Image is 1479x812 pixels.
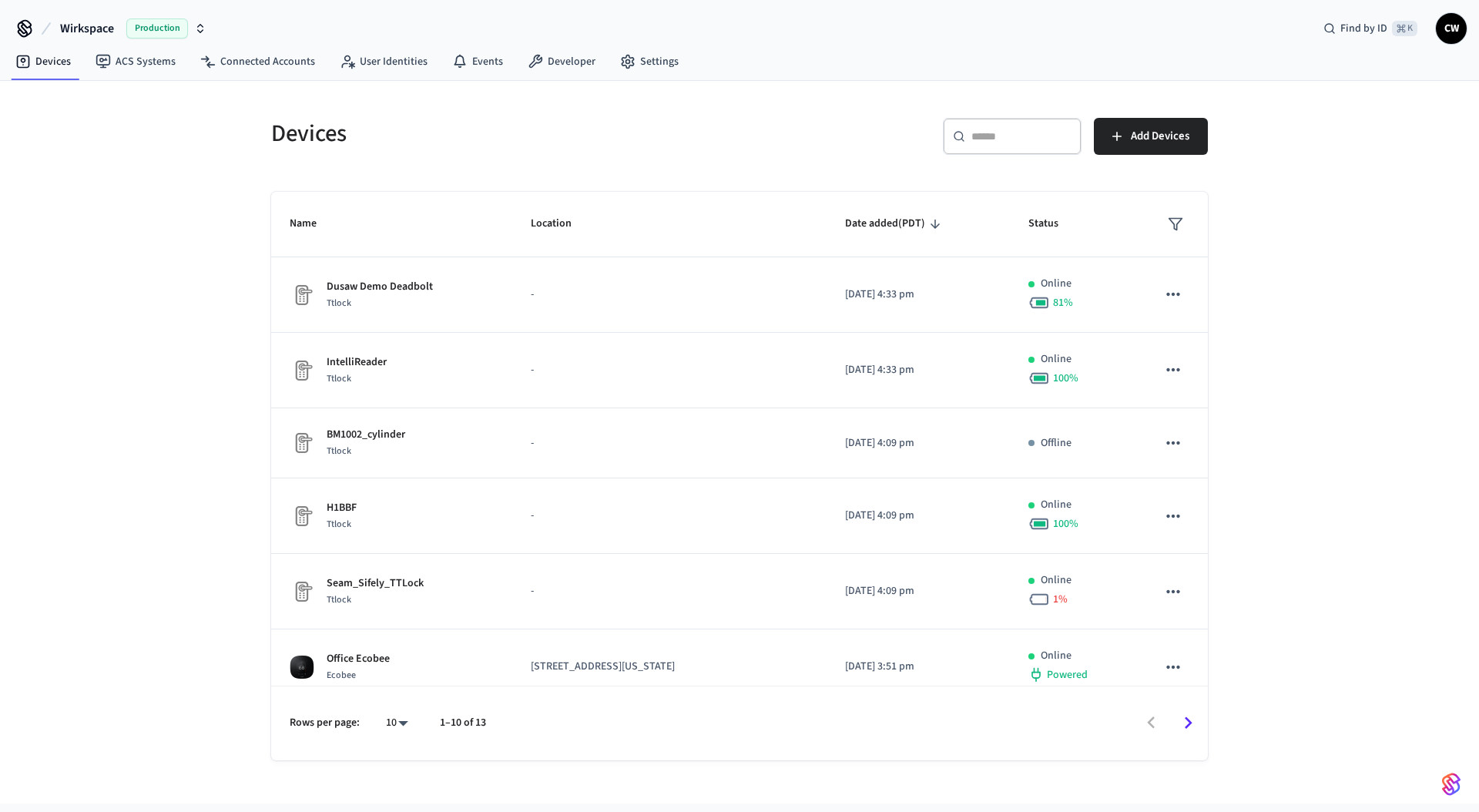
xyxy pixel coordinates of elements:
[1053,295,1073,310] span: 81 %
[845,362,991,378] p: [DATE] 4:33 pm
[290,655,314,679] img: ecobee_lite_3
[1311,15,1430,42] div: Find by ID⌘ K
[271,118,730,149] h5: Devices
[531,362,808,378] p: -
[327,48,440,75] a: User Identities
[126,18,188,39] span: Production
[531,287,808,303] p: -
[1094,118,1208,155] button: Add Devices
[1028,212,1078,236] span: Status
[327,372,351,385] span: Ttlock
[440,715,486,731] p: 1–10 of 13
[845,212,945,236] span: Date added(PDT)
[845,435,991,451] p: [DATE] 4:09 pm
[531,659,808,675] p: [STREET_ADDRESS][US_STATE]
[327,651,390,667] p: Office Ecobee
[327,427,405,443] p: BM1002_cylinder
[845,508,991,524] p: [DATE] 4:09 pm
[290,358,314,383] img: Placeholder Lock Image
[1041,435,1072,451] p: Offline
[608,48,691,75] a: Settings
[440,48,515,75] a: Events
[290,283,314,307] img: Placeholder Lock Image
[327,500,357,516] p: H1BBF
[531,435,808,451] p: -
[327,669,356,682] span: Ecobee
[1041,276,1072,292] p: Online
[327,445,351,458] span: Ttlock
[3,48,83,75] a: Devices
[188,48,327,75] a: Connected Accounts
[327,279,433,295] p: Dusaw Demo Deadbolt
[1170,705,1206,741] button: Go to next page
[290,504,314,528] img: Placeholder Lock Image
[531,508,808,524] p: -
[1041,351,1072,367] p: Online
[327,575,424,592] p: Seam_Sifely_TTLock
[515,48,608,75] a: Developer
[1053,516,1078,532] span: 100 %
[290,715,360,731] p: Rows per page:
[290,579,314,604] img: Placeholder Lock Image
[531,212,592,236] span: Location
[845,287,991,303] p: [DATE] 4:33 pm
[327,354,387,371] p: IntelliReader
[1041,497,1072,513] p: Online
[1053,592,1068,607] span: 1 %
[1041,572,1072,589] p: Online
[1392,21,1417,36] span: ⌘ K
[845,583,991,599] p: [DATE] 4:09 pm
[1437,15,1465,42] span: CW
[1340,21,1387,36] span: Find by ID
[327,297,351,310] span: Ttlock
[1041,648,1072,664] p: Online
[290,212,337,236] span: Name
[327,518,351,531] span: Ttlock
[1131,126,1189,146] span: Add Devices
[378,712,415,734] div: 10
[60,19,114,38] span: Wirkspace
[1436,13,1467,44] button: CW
[327,593,351,606] span: Ttlock
[1047,667,1088,683] span: Powered
[1442,772,1461,797] img: SeamLogoGradient.69752ec5.svg
[83,48,188,75] a: ACS Systems
[1053,371,1078,386] span: 100 %
[531,583,808,599] p: -
[290,431,314,455] img: Placeholder Lock Image
[845,659,991,675] p: [DATE] 3:51 pm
